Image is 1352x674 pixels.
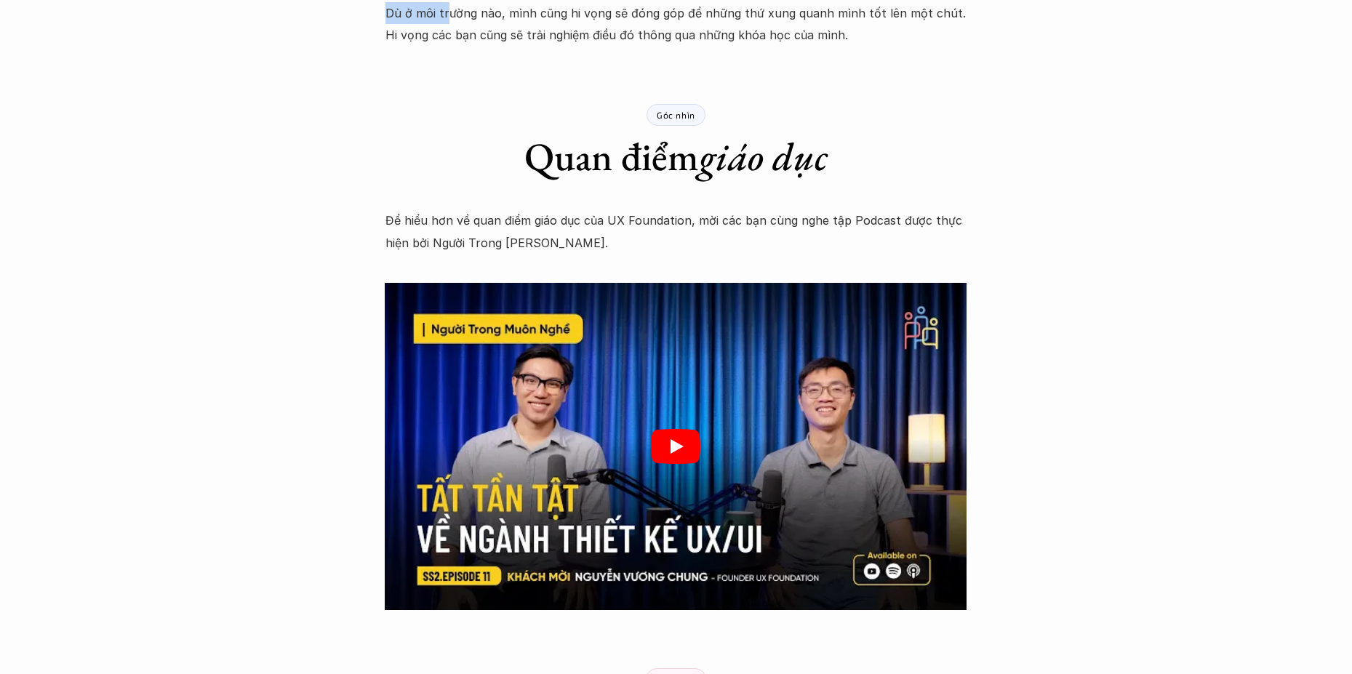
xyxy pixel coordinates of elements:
[385,2,967,47] p: Dù ở môi trường nào, mình cũng hi vọng sẽ đóng góp để những thứ xung quanh mình tốt lên một chút....
[657,110,695,120] p: Góc nhìn
[385,209,967,254] p: Để hiểu hơn về quan điểm giáo dục của UX Foundation, mời các bạn cùng nghe tập Podcast được thực ...
[651,429,700,464] button: Play
[524,133,828,180] h1: Quan điểm
[699,131,828,182] em: giáo dục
